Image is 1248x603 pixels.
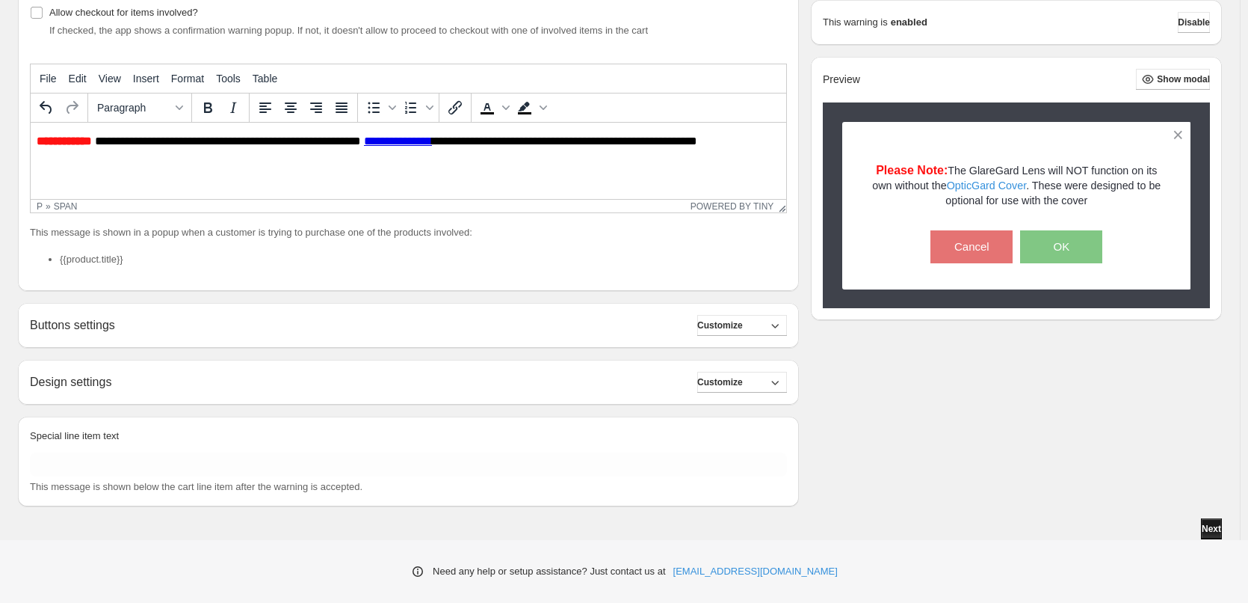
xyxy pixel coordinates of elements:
[361,95,398,120] div: Bullet list
[512,95,549,120] div: Background color
[442,95,468,120] button: Insert/edit link
[49,7,198,18] span: Allow checkout for items involved?
[69,73,87,85] span: Edit
[1178,16,1210,28] span: Disable
[253,73,277,85] span: Table
[1178,12,1210,33] button: Disable
[697,315,787,336] button: Customize
[49,25,648,36] span: If checked, the app shows a confirmation warning popup. If not, it doesn't allow to proceed to ch...
[253,95,278,120] button: Align left
[691,201,774,212] a: Powered by Tiny
[303,95,329,120] button: Align right
[171,73,204,85] span: Format
[30,225,787,240] p: This message is shown in a popup when a customer is trying to purchase one of the products involved:
[891,15,927,30] strong: enabled
[876,164,948,177] span: Please Note:
[1136,69,1210,90] button: Show modal
[697,372,787,393] button: Customize
[37,201,43,212] div: p
[1020,230,1102,263] button: OK
[133,73,159,85] span: Insert
[91,95,188,120] button: Formats
[30,430,119,441] span: Special line item text
[697,319,743,331] span: Customize
[46,201,51,212] div: »
[30,318,115,332] h2: Buttons settings
[398,95,436,120] div: Numbered list
[872,165,1161,206] span: The GlareGard Lens will NOT function on its own without the . These were designed to be optional ...
[40,73,57,85] span: File
[947,180,1026,192] a: OpticGard Cover
[59,95,84,120] button: Redo
[823,73,860,86] h2: Preview
[673,564,838,579] a: [EMAIL_ADDRESS][DOMAIN_NAME]
[195,95,220,120] button: Bold
[1201,518,1222,539] button: Next
[60,252,787,267] li: {{product.title}}
[97,102,170,114] span: Paragraph
[31,123,786,199] iframe: Rich Text Area
[773,200,786,212] div: Resize
[1157,73,1210,85] span: Show modal
[278,95,303,120] button: Align center
[475,95,512,120] div: Text color
[823,15,888,30] p: This warning is
[99,73,121,85] span: View
[54,201,78,212] div: span
[30,375,111,389] h2: Design settings
[34,95,59,120] button: Undo
[1202,523,1221,535] span: Next
[220,95,246,120] button: Italic
[216,73,241,85] span: Tools
[930,230,1013,263] button: Cancel
[30,481,362,492] span: This message is shown below the cart line item after the warning is accepted.
[329,95,354,120] button: Justify
[697,376,743,388] span: Customize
